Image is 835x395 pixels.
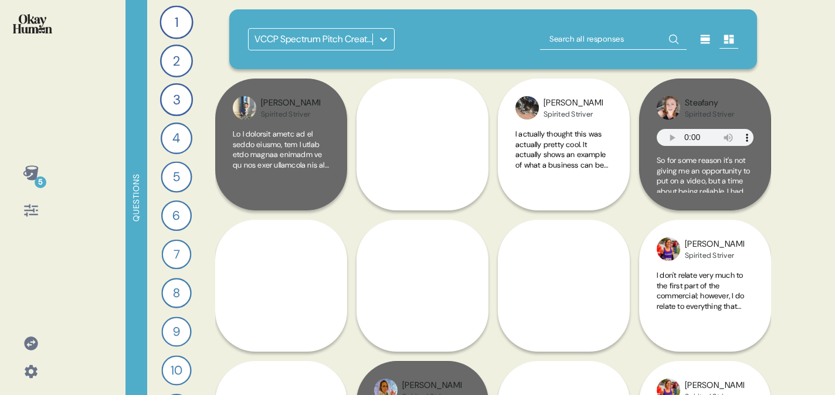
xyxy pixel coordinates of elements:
img: profilepic_9605310836147731.jpg [657,96,680,120]
div: Spirited Striver [261,110,320,119]
div: [PERSON_NAME] [261,97,320,110]
div: 9 [161,316,191,346]
div: 1 [159,5,193,39]
input: Search all responses [540,29,687,50]
img: profilepic_9758953860801219.jpg [233,96,256,120]
div: Spirited Striver [685,110,734,119]
div: Spirited Striver [685,251,744,260]
div: Spirited Striver [544,110,603,119]
div: VCCP Spectrum Pitch Creative Testing [254,32,374,46]
div: 3 [160,83,193,116]
div: 5 [35,176,46,188]
div: 2 [160,45,193,77]
div: Steafany [685,97,734,110]
div: [PERSON_NAME] [685,238,744,251]
div: 5 [161,161,192,192]
img: okayhuman.3b1b6348.png [13,14,52,33]
div: 7 [162,240,192,270]
div: [PERSON_NAME] [685,379,744,392]
div: 4 [161,122,192,154]
div: 8 [161,278,191,308]
div: 10 [161,355,191,385]
img: profilepic_8625557064220690.jpg [515,96,539,120]
div: [PERSON_NAME] [544,97,603,110]
div: [PERSON_NAME] [402,379,461,392]
img: profilepic_6853729384716844.jpg [657,237,680,261]
div: 6 [161,200,192,231]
